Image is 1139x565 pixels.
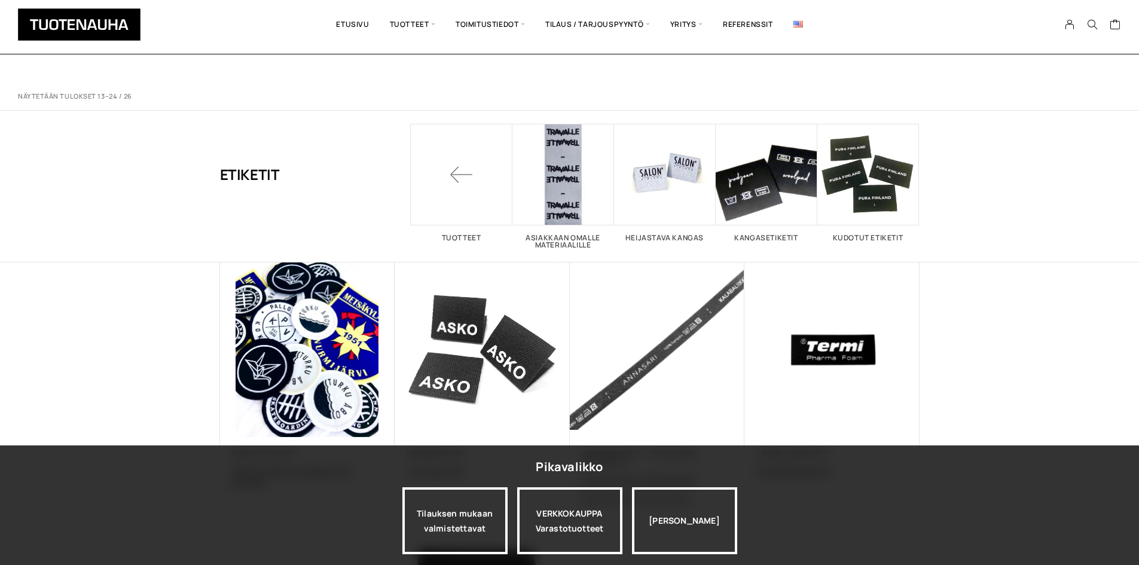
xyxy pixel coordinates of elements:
img: English [793,21,803,28]
h2: Kangasetiketit [716,234,817,242]
a: Visit product category Kangasetiketit [716,124,817,242]
a: Tilauksen mukaan valmistettavat [402,487,508,554]
span: Toimitustiedot [445,4,535,45]
span: Yritys [660,4,713,45]
a: Visit product category Asiakkaan omalle materiaalille [512,124,614,249]
a: Cart [1110,19,1121,33]
h2: Kudotut etiketit [817,234,919,242]
a: My Account [1058,19,1082,30]
span: Tuotteet [380,4,445,45]
img: Tuotenauha Oy [18,8,141,41]
a: Etusivu [326,4,379,45]
h2: Heijastava kangas [614,234,716,242]
div: VERKKOKAUPPA Varastotuotteet [517,487,622,554]
p: Näytetään tulokset 13–24 / 26 [18,92,132,101]
h2: Tuotteet [411,234,512,242]
div: Pikavalikko [536,456,603,478]
span: Tilaus / Tarjouspyyntö [535,4,660,45]
h1: Etiketit [220,124,280,225]
a: VERKKOKAUPPAVarastotuotteet [517,487,622,554]
a: Visit product category Heijastava kangas [614,124,716,242]
a: Visit product category Kudotut etiketit [817,124,919,242]
a: Tuotteet [411,124,512,242]
a: Referenssit [713,4,783,45]
h2: Asiakkaan omalle materiaalille [512,234,614,249]
button: Search [1081,19,1104,30]
div: [PERSON_NAME] [632,487,737,554]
